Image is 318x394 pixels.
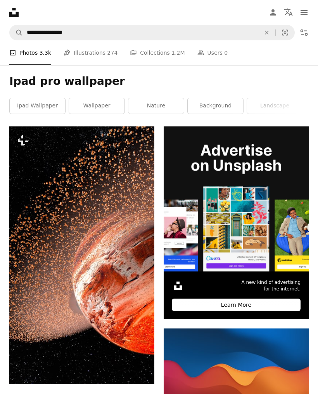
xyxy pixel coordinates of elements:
[9,252,154,259] a: an artist's rendering of a planet with a star cluster in the background
[64,40,118,65] a: Illustrations 274
[164,126,309,271] img: file-1636576776643-80d394b7be57image
[258,25,275,40] button: Clear
[171,48,185,57] span: 1.2M
[9,126,154,384] img: an artist's rendering of a planet with a star cluster in the background
[188,98,243,114] a: background
[172,299,301,311] div: Learn More
[241,279,301,292] span: A new kind of advertising for the internet.
[265,5,281,20] a: Log in / Sign up
[164,373,309,380] a: a blue and orange background with wavy shapes
[247,98,302,114] a: landscape
[224,48,228,57] span: 0
[9,8,19,17] a: Home — Unsplash
[172,280,184,292] img: file-1631306537910-2580a29a3cfcimage
[276,25,294,40] button: Visual search
[9,25,295,40] form: Find visuals sitewide
[197,40,228,65] a: Users 0
[164,126,309,319] a: A new kind of advertisingfor the internet.Learn More
[296,25,312,40] button: Filters
[69,98,124,114] a: wallpaper
[107,48,118,57] span: 274
[10,25,23,40] button: Search Unsplash
[296,5,312,20] button: Menu
[9,74,309,88] h1: Ipad pro wallpaper
[10,98,65,114] a: ipad wallpaper
[130,40,185,65] a: Collections 1.2M
[281,5,296,20] button: Language
[128,98,184,114] a: nature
